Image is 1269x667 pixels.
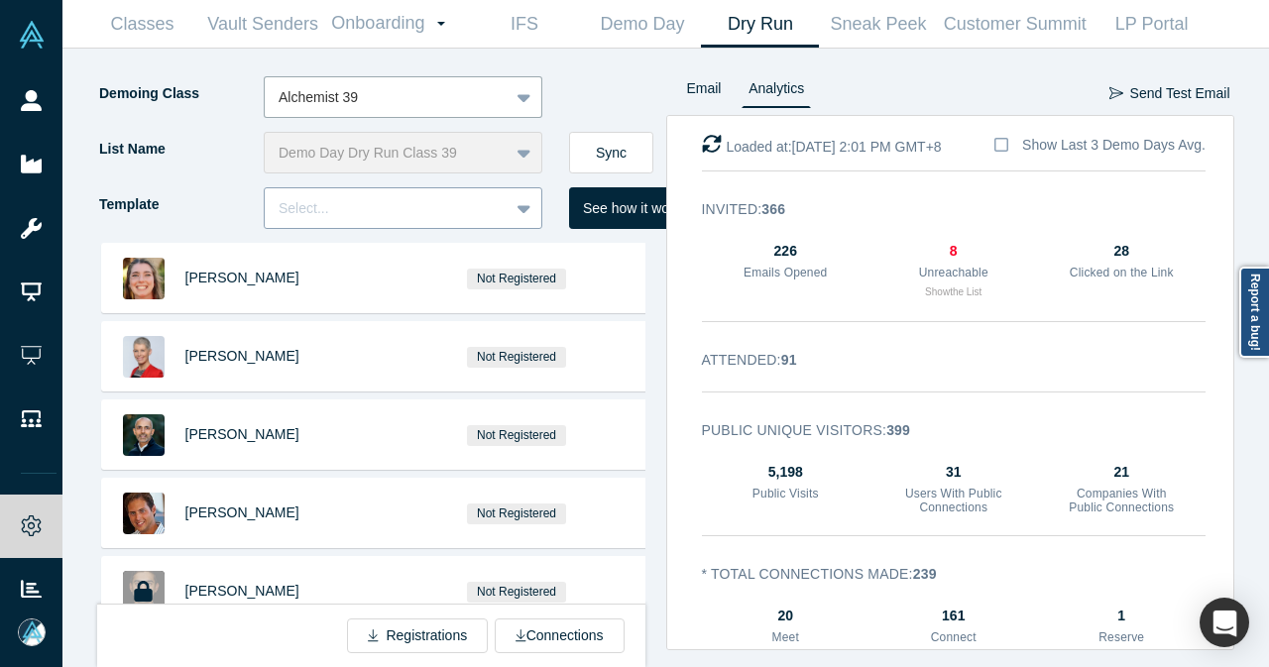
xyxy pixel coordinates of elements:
[83,1,201,48] a: Classes
[925,284,981,299] button: Showthe List
[18,21,46,49] img: Alchemist Vault Logo
[898,462,1009,483] div: 31
[898,266,1009,279] h3: Unreachable
[467,425,567,446] span: Not Registered
[886,422,910,438] strong: 399
[185,504,299,520] a: [PERSON_NAME]
[702,350,1179,371] h3: Attended :
[583,1,701,48] a: Demo Day
[569,187,702,229] button: See how it works
[730,462,841,483] div: 5,198
[937,1,1093,48] a: Customer Summit
[1066,487,1177,515] h3: Companies With Public Connections
[730,241,841,262] div: 226
[1022,135,1206,156] div: Show Last 3 Demo Days Avg.
[1108,76,1231,111] button: Send Test Email
[467,347,567,368] span: Not Registered
[1066,266,1177,279] h3: Clicked on the Link
[467,582,567,603] span: Not Registered
[201,1,324,48] a: Vault Senders
[467,269,567,289] span: Not Registered
[123,336,165,378] img: Deb Noller's Profile Image
[761,201,785,217] strong: 366
[1066,630,1177,644] h3: Reserve
[819,1,937,48] a: Sneak Peek
[97,187,264,222] label: Template
[702,420,1179,441] h3: Public Unique Visitors :
[680,76,729,108] a: Email
[1066,606,1177,626] div: 1
[185,583,299,599] a: [PERSON_NAME]
[898,241,1009,262] div: 8
[702,134,942,158] div: Loaded at: [DATE] 2:01 PM GMT+8
[730,630,841,644] h3: Meet
[185,270,299,285] a: [PERSON_NAME]
[701,1,819,48] a: Dry Run
[185,426,299,442] a: [PERSON_NAME]
[742,76,811,108] a: Analytics
[730,606,841,626] div: 20
[97,132,264,167] label: List Name
[730,487,841,500] h3: Public Visits
[913,566,937,582] strong: 239
[347,618,488,653] button: Registrations
[898,630,1009,644] h3: Connect
[279,198,495,219] div: Select...
[1093,1,1211,48] a: LP Portal
[495,618,624,653] button: Connections
[123,414,165,456] img: Sati Hillyer's Profile Image
[465,1,583,48] a: IFS
[123,493,165,534] img: Oliver Staehelin's Profile Image
[97,76,264,111] label: Demoing Class
[1239,267,1269,358] a: Report a bug!
[123,258,165,299] img: Claire Rosenfeld's Profile Image
[324,1,465,47] a: Onboarding
[702,199,1179,220] h3: Invited :
[898,606,1009,626] div: 161
[18,618,46,646] img: Mia Scott's Account
[730,266,841,279] h3: Emails Opened
[569,132,653,173] button: Sync
[185,348,299,364] a: [PERSON_NAME]
[1066,241,1177,262] div: 28
[702,564,1179,585] h3: * Total Connections Made :
[1066,462,1177,483] div: 21
[898,487,1009,515] h3: Users With Public Connections
[467,503,567,524] span: Not Registered
[781,352,797,368] strong: 91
